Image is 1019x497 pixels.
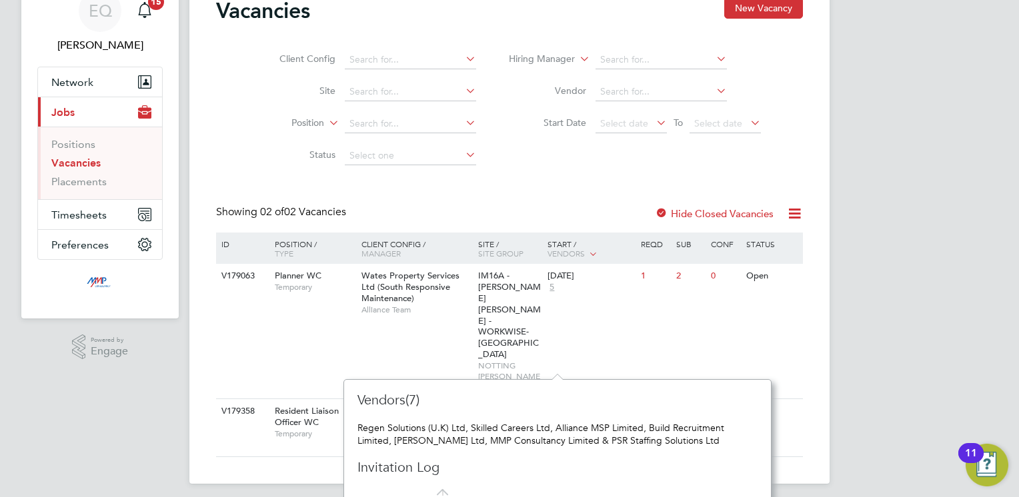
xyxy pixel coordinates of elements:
label: Hiring Manager [498,53,575,66]
a: Positions [51,138,95,151]
span: Preferences [51,239,109,251]
input: Search for... [596,83,727,101]
div: 2 [673,264,708,288]
img: mmpconsultancy-logo-retina.png [81,273,119,294]
a: Vacancies [51,157,101,169]
label: Hide Closed Vacancies [655,207,774,220]
div: 0 [708,264,742,288]
a: Placements [51,175,107,188]
input: Search for... [345,83,476,101]
label: Position [247,117,324,130]
div: Reqd [638,233,672,255]
span: Network [51,76,93,89]
span: Powered by [91,334,128,346]
span: 5 [548,282,556,293]
button: Jobs [38,97,162,127]
a: Powered byEngage [72,334,129,360]
span: Select date [600,117,648,129]
span: Site Group [478,248,524,258]
span: Wates Property Services Ltd (South Responsive Maintenance) [361,270,459,304]
h3: Invitation Log [357,458,591,476]
button: Preferences [38,230,162,259]
span: Engage [91,346,128,357]
div: Regen Solutions (U.K) Ltd, Skilled Careers Ltd, Alliance MSP Limited, Build Recruitment Limited, ... [357,422,758,446]
input: Search for... [596,51,727,69]
div: Start / [544,233,638,266]
span: NOTTING [PERSON_NAME] [478,360,542,392]
button: Network [38,67,162,97]
a: Go to home page [37,273,163,294]
span: Jobs [51,106,75,119]
div: Showing [216,205,349,219]
span: Temporary [275,282,355,292]
span: IM16A - [PERSON_NAME] [PERSON_NAME] - WORKWISE- [GEOGRAPHIC_DATA] [478,270,541,360]
input: Select one [345,147,476,165]
span: Select date [694,117,742,129]
span: Temporary [275,428,355,439]
div: Sub [673,233,708,255]
div: ID [218,233,265,255]
input: Search for... [345,51,476,69]
label: Status [259,149,335,161]
div: 1 [638,264,672,288]
span: 02 Vacancies [260,205,346,219]
div: V179358 [218,399,265,424]
span: EQ [89,2,112,19]
div: Site / [475,233,545,264]
div: 11 [965,453,977,470]
span: Timesheets [51,209,107,221]
h3: Vendors(7) [357,391,591,408]
span: Alliance Team [361,304,471,315]
div: Status [743,233,801,255]
div: Open [743,399,801,424]
button: Timesheets [38,200,162,229]
span: To [670,114,687,131]
span: Type [275,248,293,258]
button: Open Resource Center, 11 new notifications [966,444,1008,486]
div: Position / [265,233,358,264]
div: V179063 [218,264,265,288]
span: 02 of [260,205,284,219]
span: Eva Quinn [37,37,163,53]
label: Start Date [510,117,586,129]
div: Conf [708,233,742,255]
div: Client Config / [358,233,475,264]
span: Planner WC [275,270,321,281]
input: Search for... [345,115,476,133]
span: Manager [361,248,401,258]
label: Vendor [510,85,586,97]
span: Vendors [548,248,585,258]
div: Open [743,264,801,288]
span: Resident Liaison Officer WC [275,405,339,428]
div: [DATE] [548,270,634,282]
label: Client Config [259,53,335,65]
div: Jobs [38,127,162,199]
label: Site [259,85,335,97]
